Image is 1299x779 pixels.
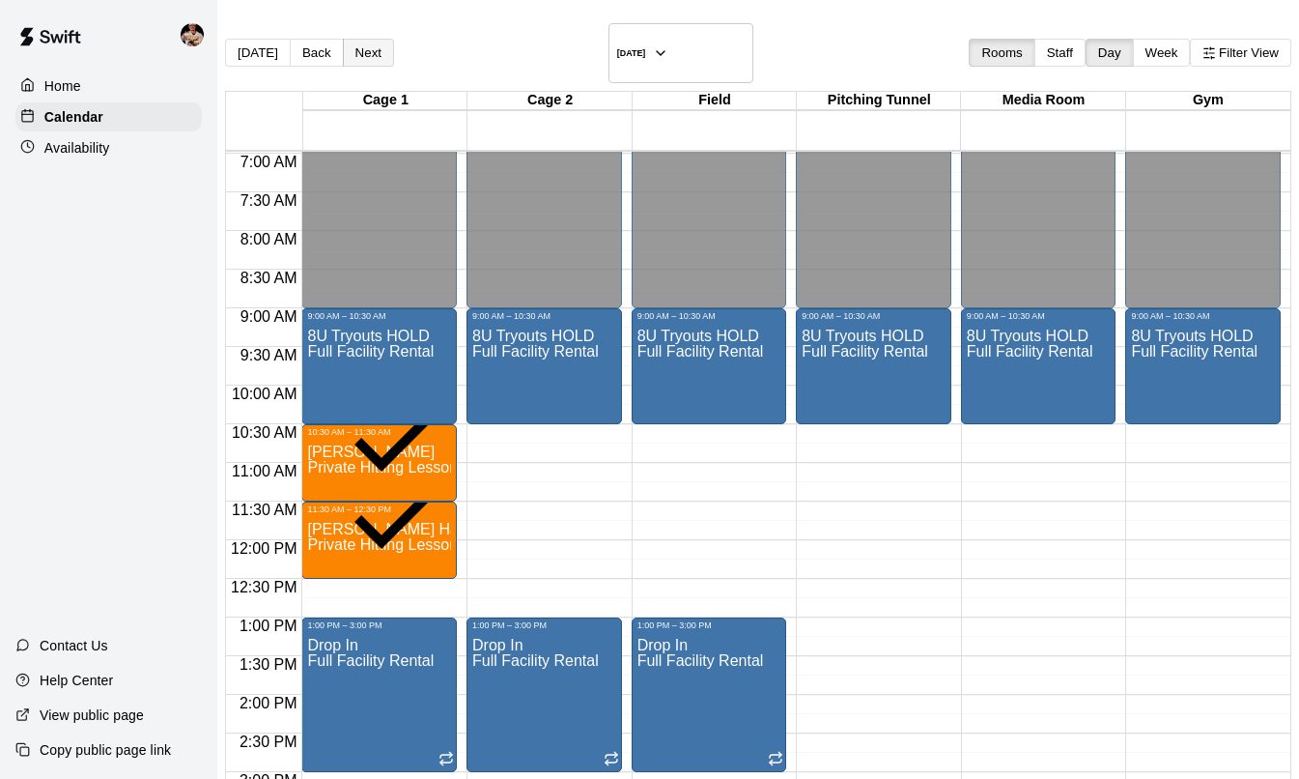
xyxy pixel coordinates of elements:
span: 12:00 PM [226,540,301,557]
span: Full Facility Rental [637,652,764,669]
span: 9:30 AM [236,347,302,363]
span: 11:00 AM [227,463,302,479]
p: Help Center [40,671,113,690]
div: 9:00 AM – 10:30 AM [967,311,1050,321]
span: Full Facility Rental [802,343,928,360]
p: Calendar [44,107,103,127]
span: Recurring event [604,753,619,769]
div: 1:00 PM – 3:00 PM [307,620,386,630]
div: 9:00 AM – 10:30 AM: 8U Tryouts HOLD [1125,308,1281,424]
span: 11:30 AM [227,502,302,518]
span: Recurring event [438,753,454,769]
span: All customers have paid [338,441,454,576]
p: Copy public page link [40,740,171,760]
div: 10:30 AM – 11:30 AM [307,427,395,437]
span: Recurring event [768,753,783,769]
div: 1:00 PM – 3:00 PM: Drop In [466,618,622,772]
img: Garrett Takamatsu [181,23,204,46]
p: Home [44,76,81,96]
span: 12:30 PM [226,579,301,595]
button: Staff [1034,39,1086,67]
span: 10:00 AM [227,386,302,402]
button: [DATE] [225,39,291,67]
div: 9:00 AM – 10:30 AM: 8U Tryouts HOLD [961,308,1116,424]
button: Day [1086,39,1134,67]
span: 2:30 PM [235,734,302,750]
a: Calendar [15,102,202,131]
div: 9:00 AM – 10:30 AM [637,311,720,321]
span: Full Facility Rental [1131,343,1257,360]
span: 10:30 AM [227,424,302,441]
span: 9:00 AM [236,308,302,325]
div: 11:30 AM – 12:30 PM [307,505,396,514]
span: 7:30 AM [236,192,302,209]
p: Availability [44,138,110,158]
div: 9:00 AM – 10:30 AM [307,311,390,321]
div: 9:00 AM – 10:30 AM: 8U Tryouts HOLD [301,308,457,424]
p: View public page [40,706,144,725]
div: Pitching Tunnel [797,92,961,110]
span: All customers have paid [338,363,454,499]
button: Back [290,39,344,67]
div: 9:00 AM – 10:30 AM: 8U Tryouts HOLD [466,308,622,424]
div: 9:00 AM – 10:30 AM: 8U Tryouts HOLD [632,308,787,424]
div: 1:00 PM – 3:00 PM [472,620,551,630]
span: 8:00 AM [236,231,302,247]
button: Week [1133,39,1191,67]
div: Media Room [961,92,1125,110]
span: 7:00 AM [236,154,302,170]
div: 10:30 AM – 11:30 AM: William Petrie [301,424,457,502]
div: Garrett Takamatsu [177,15,217,54]
div: 1:00 PM – 3:00 PM: Drop In [632,618,787,772]
span: Private Hitting Lesson [307,459,458,476]
div: 9:00 AM – 10:30 AM [802,311,885,321]
div: 9:00 AM – 10:30 AM [472,311,555,321]
h6: [DATE] [617,48,646,58]
span: 2:00 PM [235,695,302,711]
span: Full Facility Rental [637,343,764,360]
div: 9:00 AM – 10:30 AM: 8U Tryouts HOLD [796,308,951,424]
span: Full Facility Rental [967,343,1093,360]
div: Gym [1126,92,1290,110]
span: Full Facility Rental [472,652,599,669]
a: Home [15,72,202,101]
div: 9:00 AM – 10:30 AM [1131,311,1214,321]
a: Availability [15,133,202,162]
span: Private Hitting Lesson [307,536,458,553]
span: 1:30 PM [235,656,302,673]
div: 1:00 PM – 3:00 PM [637,620,717,630]
div: Cage 2 [467,92,632,110]
span: Full Facility Rental [307,652,434,669]
button: [DATE] [608,23,753,83]
span: Full Facility Rental [472,343,599,360]
button: Next [343,39,394,67]
button: Rooms [969,39,1034,67]
div: 11:30 AM – 12:30 PM: Johnson Hang [301,502,457,579]
div: 1:00 PM – 3:00 PM: Drop In [301,618,457,772]
div: Field [633,92,797,110]
button: Filter View [1190,39,1291,67]
span: 1:00 PM [235,618,302,634]
p: Contact Us [40,636,108,655]
span: 8:30 AM [236,270,302,286]
span: Full Facility Rental [307,343,434,360]
div: Cage 1 [303,92,467,110]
